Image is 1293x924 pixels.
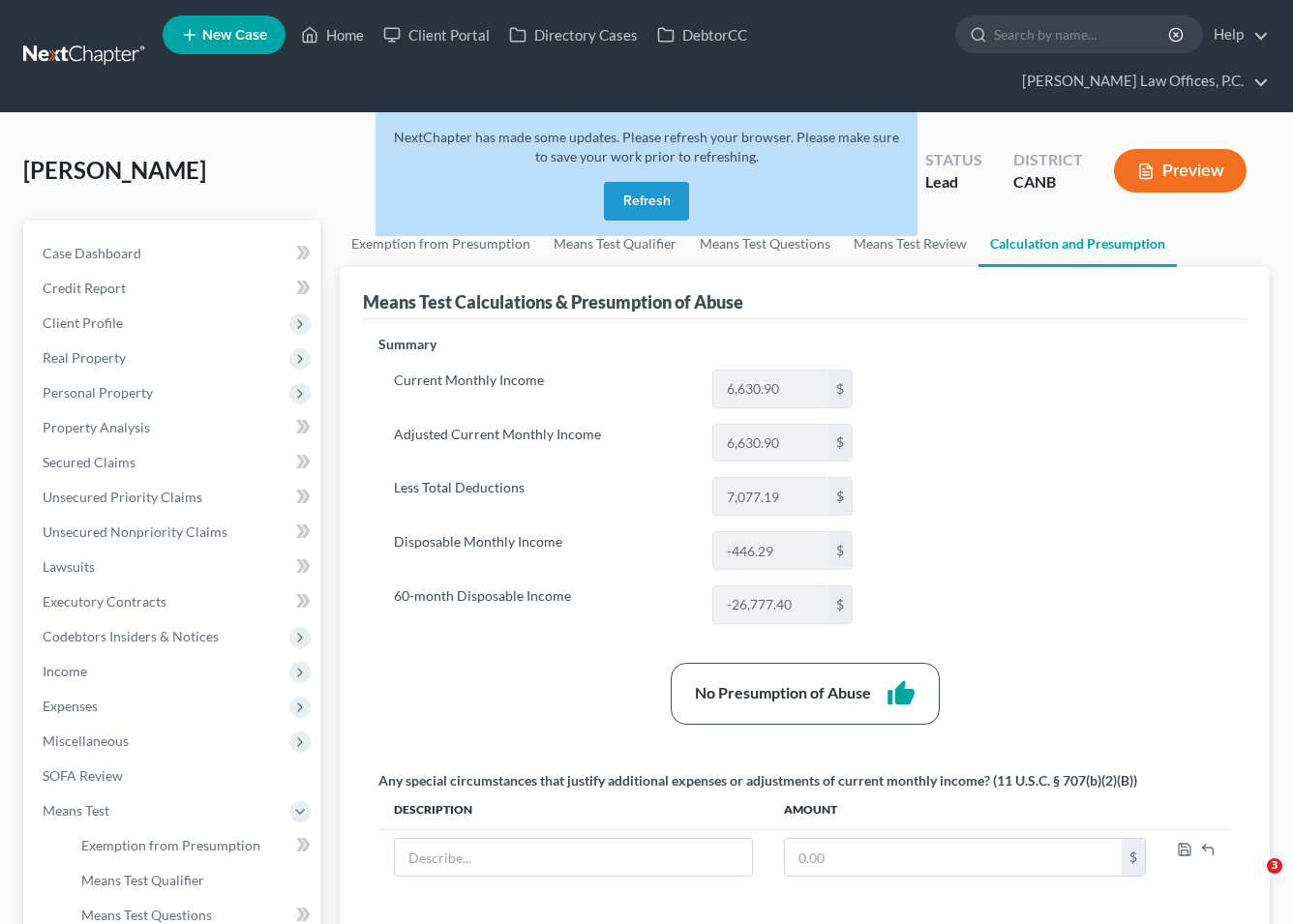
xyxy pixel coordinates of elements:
div: $ [828,371,852,407]
span: Income [43,663,87,679]
th: Description [378,790,768,829]
label: Disposable Monthly Income [384,531,703,570]
label: Current Monthly Income [384,370,703,408]
span: Means Test Questions [81,907,212,923]
input: Search by name... [994,16,1171,52]
a: Directory Cases [499,17,647,52]
span: Unsecured Nonpriority Claims [43,523,227,540]
span: Exemption from Presumption [81,837,260,853]
a: DebtorCC [647,17,757,52]
i: thumb_up [887,679,916,708]
span: Client Profile [43,314,123,331]
span: Personal Property [43,384,153,401]
a: Unsecured Nonpriority Claims [27,515,320,550]
button: Preview [1114,149,1247,193]
a: Client Portal [374,17,499,52]
span: Secured Claims [43,454,135,470]
span: Real Property [43,349,126,366]
span: Property Analysis [43,419,150,435]
a: Exemption from Presumption [66,828,320,863]
div: $ [828,532,852,569]
a: Unsecured Priority Claims [27,480,320,515]
span: [PERSON_NAME] [23,156,206,184]
a: Calculation and Presumption [978,221,1177,267]
input: 0.00 [713,371,828,407]
span: Case Dashboard [43,245,141,261]
a: Executory Contracts [27,584,320,619]
span: NextChapter has made some updates. Please refresh your browser. Please make sure to save your wor... [394,129,899,164]
span: Miscellaneous [43,732,129,749]
span: Unsecured Priority Claims [43,489,202,505]
div: Status [925,149,982,171]
input: 0.00 [785,839,1122,876]
div: District [1013,149,1083,171]
a: [PERSON_NAME] Law Offices, P.C. [1012,64,1269,99]
p: Summary [378,335,868,354]
th: Amount [768,790,1161,829]
input: 0.00 [713,586,828,623]
div: CANB [1013,171,1083,194]
span: New Case [202,28,267,43]
iframe: Intercom live chat [1227,858,1274,905]
a: Lawsuits [27,550,320,584]
span: Credit Report [43,280,126,296]
span: Codebtors Insiders & Notices [43,628,219,644]
div: Lead [925,171,982,194]
span: Means Test [43,802,109,819]
span: Means Test Qualifier [81,872,204,888]
div: $ [828,586,852,623]
a: Property Analysis [27,410,320,445]
button: Refresh [604,182,689,221]
a: Exemption from Presumption [340,221,542,267]
span: SOFA Review [43,767,123,784]
span: Executory Contracts [43,593,166,610]
div: $ [828,425,852,462]
div: Means Test Calculations & Presumption of Abuse [363,290,743,313]
label: Less Total Deductions [384,477,703,516]
div: Any special circumstances that justify additional expenses or adjustments of current monthly inco... [378,771,1137,790]
div: $ [828,478,852,515]
input: 0.00 [713,425,828,462]
a: Means Test Qualifier [66,863,320,898]
div: $ [1122,839,1145,876]
input: 0.00 [713,478,828,515]
label: 60-month Disposable Income [384,585,703,624]
input: 0.00 [713,532,828,569]
div: No Presumption of Abuse [695,682,871,704]
input: Describe... [395,839,752,876]
a: Credit Report [27,271,320,306]
span: Expenses [43,698,98,714]
span: Lawsuits [43,558,95,575]
a: Help [1204,17,1269,52]
a: Secured Claims [27,445,320,480]
span: 3 [1267,858,1282,874]
a: SOFA Review [27,759,320,793]
a: Case Dashboard [27,236,320,271]
a: Home [291,17,374,52]
label: Adjusted Current Monthly Income [384,424,703,462]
